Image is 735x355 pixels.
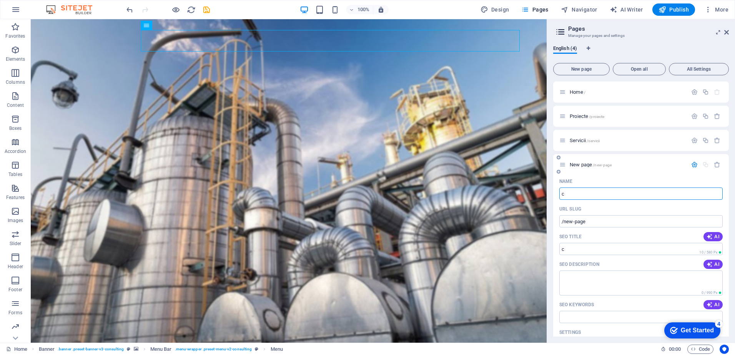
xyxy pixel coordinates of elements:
i: Reload page [187,5,196,14]
div: New page/new-page [567,162,687,167]
i: This element contains a background [134,347,138,351]
span: AI [707,234,720,240]
div: Duplicate [702,89,709,95]
span: English (4) [553,44,577,55]
p: Content [7,102,24,108]
i: Undo: Change pages (Ctrl+Z) [125,5,134,14]
p: Columns [6,79,25,85]
button: undo [125,5,134,14]
h6: Session time [661,345,681,354]
div: 4 [55,2,63,9]
a: Click to cancel selection. Double-click to open Pages [6,345,27,354]
span: 0 / 990 Px [702,291,717,295]
i: On resize automatically adjust zoom level to fit chosen device. [377,6,384,13]
span: : [674,346,675,352]
span: Code [691,345,710,354]
h3: Manage your pages and settings [568,32,713,39]
span: Click to select. Double-click to edit [39,345,55,354]
span: Click to select. Double-click to edit [271,345,283,354]
p: Boxes [9,125,22,131]
h6: 100% [358,5,370,14]
label: The page title in search results and browser tabs [559,234,582,240]
button: Publish [652,3,695,16]
span: /servicii [587,139,600,143]
span: AI Writer [610,6,643,13]
div: Settings [691,113,698,119]
button: AI Writer [607,3,646,16]
button: AI [703,300,723,309]
button: More [701,3,732,16]
p: SEO Description [559,261,599,267]
div: Servicii/servicii [567,138,687,143]
div: The startpage cannot be deleted [714,89,720,95]
button: Design [477,3,512,16]
div: Duplicate [702,113,709,119]
span: New page [570,162,612,168]
div: Design (Ctrl+Alt+Y) [477,3,512,16]
p: SEO Keywords [559,302,594,308]
span: AI [707,302,720,308]
i: Save (Ctrl+S) [202,5,211,14]
span: 00 00 [669,345,681,354]
div: Get Started [21,8,54,15]
p: SEO Title [559,234,582,240]
button: All Settings [669,63,729,75]
p: Favorites [5,33,25,39]
p: Header [8,264,23,270]
button: reload [186,5,196,14]
textarea: The text in search results and social media [559,270,723,295]
p: Settings [559,329,581,335]
div: Settings [691,161,698,168]
p: Footer [8,287,22,293]
p: Name [559,178,572,184]
span: More [704,6,728,13]
label: Last part of the URL for this page [559,206,581,212]
div: Remove [714,113,720,119]
button: New page [553,63,610,75]
div: Remove [714,161,720,168]
div: Duplicate [702,137,709,144]
div: Get Started 4 items remaining, 20% complete [4,4,60,20]
p: Tables [8,171,22,177]
div: Home/ [567,90,687,95]
p: Slider [10,241,22,247]
label: The text in search results and social media [559,261,599,267]
h2: Pages [568,25,729,32]
p: Marketing [5,333,26,339]
div: Settings [691,89,698,95]
span: / [584,90,585,95]
span: /proiecte [589,114,604,119]
span: Home [570,89,585,95]
button: 100% [346,5,373,14]
input: Last part of the URL for this page [559,215,723,227]
span: Calculated pixel length in search results [698,250,723,255]
div: Language Tabs [553,45,729,60]
span: Calculated pixel length in search results [700,290,723,295]
div: Proiecte/proiecte [567,114,687,119]
button: AI [703,232,723,241]
span: Navigator [561,6,597,13]
p: Elements [6,56,25,62]
p: URL SLUG [559,206,581,212]
p: Images [8,217,23,224]
button: Navigator [558,3,600,16]
span: /new-page [593,163,612,167]
span: AI [707,261,720,267]
button: Open all [613,63,666,75]
div: Settings [691,137,698,144]
p: Forms [8,310,22,316]
span: Pages [521,6,548,13]
span: New page [557,67,606,71]
span: 10 / 580 Px [699,250,717,254]
span: Click to open page [570,113,604,119]
span: . menu-wrapper .preset-menu-v2-consulting [175,345,252,354]
span: . banner .preset-banner-v3-consulting [58,345,124,354]
button: Code [687,345,713,354]
button: AI [703,260,723,269]
span: Design [481,6,509,13]
button: Usercentrics [720,345,729,354]
img: Editor Logo [44,5,102,14]
span: Servicii [570,138,600,143]
i: This element is a customizable preset [127,347,130,351]
input: The page title in search results and browser tabs [559,243,723,255]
